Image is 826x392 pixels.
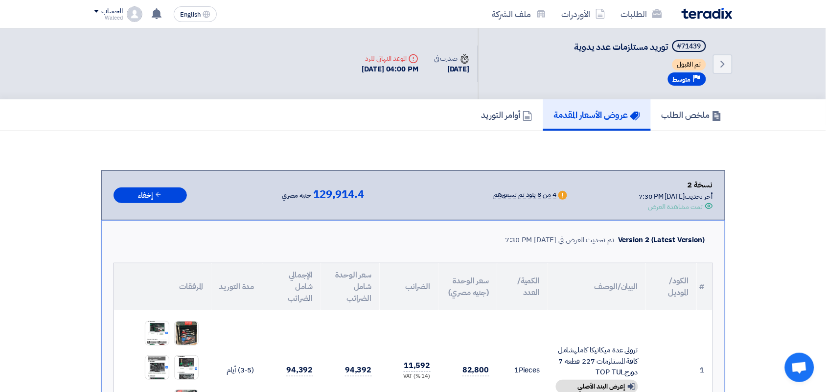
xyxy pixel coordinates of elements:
button: English [174,6,217,22]
span: 1 [514,365,519,375]
div: [DATE] 04:00 PM [362,64,419,75]
th: الكمية/العدد [497,263,548,310]
div: #71439 [677,43,701,50]
h5: توريد مستلزمات عدد يدوية [574,40,708,54]
a: الأوردرات [554,2,613,25]
span: English [180,11,201,18]
th: المرفقات [114,263,211,310]
img: WhatsApp_Image__at__PM_1758125299388.jpeg [175,321,198,346]
img: WhatsApp_Image__at__PM_1758126248677.jpeg [145,343,169,392]
div: أخر تحديث [DATE] 7:30 PM [639,191,713,202]
th: الكود/الموديل [646,263,697,310]
span: 129,914.4 [313,188,364,200]
a: ملخص الطلب [651,99,733,131]
h5: ملخص الطلب [662,109,722,120]
div: [DATE] [434,64,469,75]
button: إخفاء [114,187,187,204]
img: Teradix logo [682,8,733,19]
div: Version 2 (Latest Version) [618,234,705,246]
div: (14 %) VAT [388,372,431,381]
th: سعر الوحدة (جنيه مصري) [438,263,497,310]
span: 94,392 [286,364,313,376]
div: الحساب [102,7,123,16]
th: سعر الوحدة شامل الضرائب [321,263,380,310]
span: 11,592 [404,360,430,372]
th: # [697,263,712,310]
span: 82,800 [462,364,489,376]
th: الضرائب [380,263,438,310]
a: ملف الشركة [484,2,554,25]
img: WhatsApp_Image__at__PM__1758126248289.jpeg [145,309,169,357]
div: Open chat [785,353,814,382]
th: البيان/الوصف [548,263,646,310]
div: تم تحديث العرض في [DATE] 7:30 PM [505,234,614,246]
img: WhatsApp_Image__at__PM__1758126248579.jpeg [175,345,198,391]
a: الطلبات [613,2,670,25]
img: profile_test.png [127,6,142,22]
div: Waleed [94,15,123,21]
div: تمت مشاهدة العرض [648,202,703,212]
div: 4 من 8 بنود تم تسعيرهم [493,191,556,199]
th: مدة التوريد [211,263,262,310]
h5: أوامر التوريد [482,109,532,120]
span: تم القبول [672,59,706,70]
div: الموعد النهائي للرد [362,53,419,64]
div: ترولى عدة ميكانيكا كاملهشامل كافة المستلزمات 227 قطعه 7 دورجTOP TUL [556,345,638,378]
div: نسخة 2 [639,179,713,191]
h5: عروض الأسعار المقدمة [554,109,640,120]
span: جنيه مصري [282,190,311,202]
span: متوسط [673,75,691,84]
div: صدرت في [434,53,469,64]
th: الإجمالي شامل الضرائب [262,263,321,310]
a: أوامر التوريد [471,99,543,131]
span: توريد مستلزمات عدد يدوية [574,40,668,53]
span: 94,392 [345,364,371,376]
a: عروض الأسعار المقدمة [543,99,651,131]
